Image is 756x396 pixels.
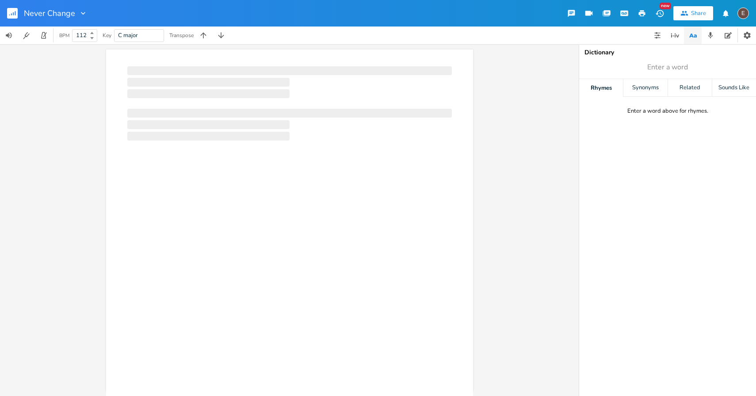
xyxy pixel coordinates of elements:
[59,33,69,38] div: BPM
[712,79,756,97] div: Sounds Like
[24,9,75,17] span: Never Change
[660,3,671,9] div: New
[651,5,668,21] button: New
[169,33,194,38] div: Transpose
[627,107,708,115] div: Enter a word above for rhymes.
[673,6,713,20] button: Share
[647,62,688,72] span: Enter a word
[579,79,623,97] div: Rhymes
[737,3,749,23] button: E
[118,31,138,39] span: C major
[584,49,751,56] div: Dictionary
[737,8,749,19] div: edward
[623,79,667,97] div: Synonyms
[668,79,712,97] div: Related
[103,33,111,38] div: Key
[691,9,706,17] div: Share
